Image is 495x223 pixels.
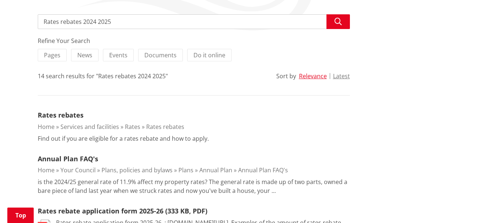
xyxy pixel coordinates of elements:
[38,166,55,174] a: Home
[178,166,193,174] a: Plans
[101,166,173,174] a: Plans, policies and bylaws
[109,51,128,59] span: Events
[38,134,209,143] p: Find out if you are eligible for a rates rebate and how to apply.
[238,166,288,174] a: Annual Plan FAQ's
[38,154,98,163] a: Annual Plan FAQ's
[38,206,207,215] a: Rates rebate application form 2025-26 (333 KB, PDF)
[38,111,84,119] a: Rates rebates
[276,72,296,80] div: Sort by
[38,72,168,80] div: 14 search results for "Rates rebates 2024 2025"
[299,73,327,79] button: Relevance
[60,166,96,174] a: Your Council
[146,123,184,131] a: Rates rebates
[7,208,34,223] a: Top
[38,123,55,131] a: Home
[77,51,92,59] span: News
[461,192,488,219] iframe: Messenger Launcher
[199,166,232,174] a: Annual Plan
[38,14,350,29] input: Search input
[60,123,119,131] a: Services and facilities
[333,73,350,79] button: Latest
[144,51,177,59] span: Documents
[193,51,225,59] span: Do it online
[44,51,60,59] span: Pages
[125,123,140,131] a: Rates
[38,36,350,45] div: Refine Your Search
[38,177,350,195] p: is the 2024/25 general rate of 11.9% affect my property rates? The general rate is made up of two...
